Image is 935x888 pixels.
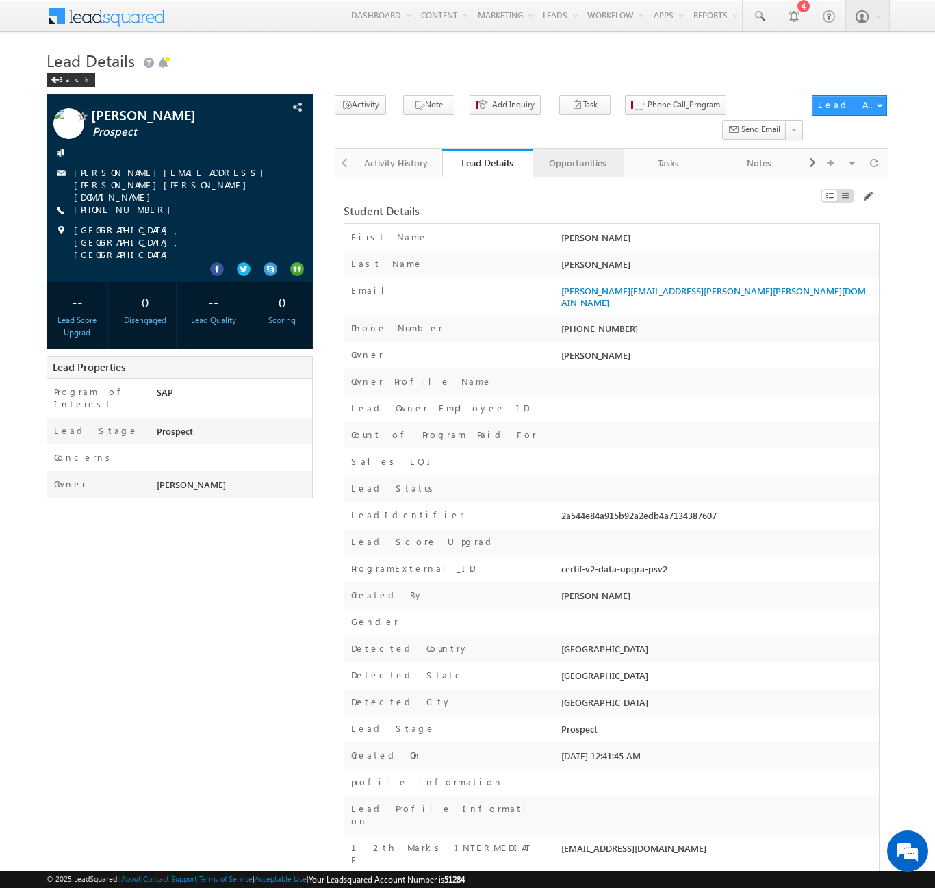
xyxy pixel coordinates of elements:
[403,95,454,115] button: Note
[722,120,786,140] button: Send Email
[544,155,611,171] div: Opportunities
[50,289,104,314] div: --
[71,72,230,90] div: Chat with us now
[363,155,430,171] div: Activity History
[818,99,876,111] div: Lead Actions
[74,203,177,217] span: [PHONE_NUMBER]
[255,314,309,327] div: Scoring
[558,696,879,715] div: [GEOGRAPHIC_DATA]
[186,422,248,440] em: Start Chat
[74,224,288,261] span: [GEOGRAPHIC_DATA], [GEOGRAPHIC_DATA], [GEOGRAPHIC_DATA]
[351,802,537,827] label: Lead Profile Information
[351,429,537,441] label: Count of Program Paid For
[74,166,270,203] a: [PERSON_NAME][EMAIL_ADDRESS][PERSON_NAME][PERSON_NAME][DOMAIN_NAME]
[442,149,533,177] a: Lead Details
[558,322,879,341] div: [PHONE_NUMBER]
[309,874,465,885] span: Your Leadsquared Account Number is
[812,95,887,116] button: Lead Actions
[143,874,197,883] a: Contact Support
[725,155,792,171] div: Notes
[352,149,442,177] a: Activity History
[351,562,475,574] label: ProgramExternal_ID
[351,616,398,628] label: Gender
[121,874,141,883] a: About
[558,841,879,861] div: [EMAIL_ADDRESS][DOMAIN_NAME]
[351,841,537,866] label: 12th Marks INTERMEDIATE
[558,509,879,528] div: 2a544e84a915b92a2edb4a7134387607
[351,722,435,735] label: Lead Stage
[351,231,428,243] label: First Name
[47,73,102,84] a: Back
[92,125,257,139] span: Prospect
[18,127,250,410] textarea: Type your message and hit 'Enter'
[351,257,423,270] label: Last Name
[54,451,115,464] label: Concerns
[91,108,255,122] span: [PERSON_NAME]
[153,385,312,405] div: SAP
[118,289,172,314] div: 0
[444,874,465,885] span: 51284
[351,669,463,681] label: Detected State
[153,424,312,444] div: Prospect
[492,99,535,111] span: Add Inquiry
[225,7,257,40] div: Minimize live chat window
[351,348,383,361] label: Owner
[199,874,253,883] a: Terms of Service
[54,424,138,437] label: Lead Stage
[255,874,307,883] a: Acceptable Use
[558,722,879,741] div: Prospect
[351,375,492,388] label: Owner Profile Name
[559,95,611,115] button: Task
[351,284,395,296] label: Email
[351,749,422,761] label: Created On
[351,322,443,334] label: Phone Number
[53,360,125,374] span: Lead Properties
[741,123,780,136] span: Send Email
[714,149,804,177] a: Notes
[47,873,465,886] span: © 2025 LeadSquared | | | | |
[344,205,696,217] div: Student Details
[335,95,386,115] button: Activity
[561,285,866,308] a: [PERSON_NAME][EMAIL_ADDRESS][PERSON_NAME][PERSON_NAME][DOMAIN_NAME]
[625,95,726,115] button: Phone Call_Program
[351,455,435,468] label: Sales LQI
[561,349,630,361] span: [PERSON_NAME]
[351,509,464,521] label: LeadIdentifier
[23,72,57,90] img: d_60004797649_company_0_60004797649
[533,149,624,177] a: Opportunities
[452,156,522,169] div: Lead Details
[351,482,438,494] label: Lead Status
[53,108,84,144] img: Profile photo
[470,95,541,115] button: Add Inquiry
[54,478,86,490] label: Owner
[47,73,95,87] div: Back
[351,535,496,548] label: Lead Score Upgrad
[648,99,720,111] span: Phone Call_Program
[54,385,143,410] label: Program of Interest
[624,149,714,177] a: Tasks
[351,776,503,788] label: profile information
[187,289,241,314] div: --
[351,642,469,655] label: Detected Country
[187,314,241,327] div: Lead Quality
[635,155,702,171] div: Tasks
[255,289,309,314] div: 0
[558,669,879,688] div: [GEOGRAPHIC_DATA]
[157,479,226,490] span: [PERSON_NAME]
[351,402,529,414] label: Lead Owner Employee ID
[558,589,879,608] div: [PERSON_NAME]
[351,696,452,708] label: Detected City
[47,49,135,71] span: Lead Details
[558,231,879,250] div: [PERSON_NAME]
[351,589,424,601] label: Created By
[558,257,879,277] div: [PERSON_NAME]
[558,562,879,581] div: certif-v2-data-upgra-psv2
[558,749,879,768] div: [DATE] 12:41:45 AM
[118,314,172,327] div: Disengaged
[50,314,104,339] div: Lead Score Upgrad
[558,642,879,661] div: [GEOGRAPHIC_DATA]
